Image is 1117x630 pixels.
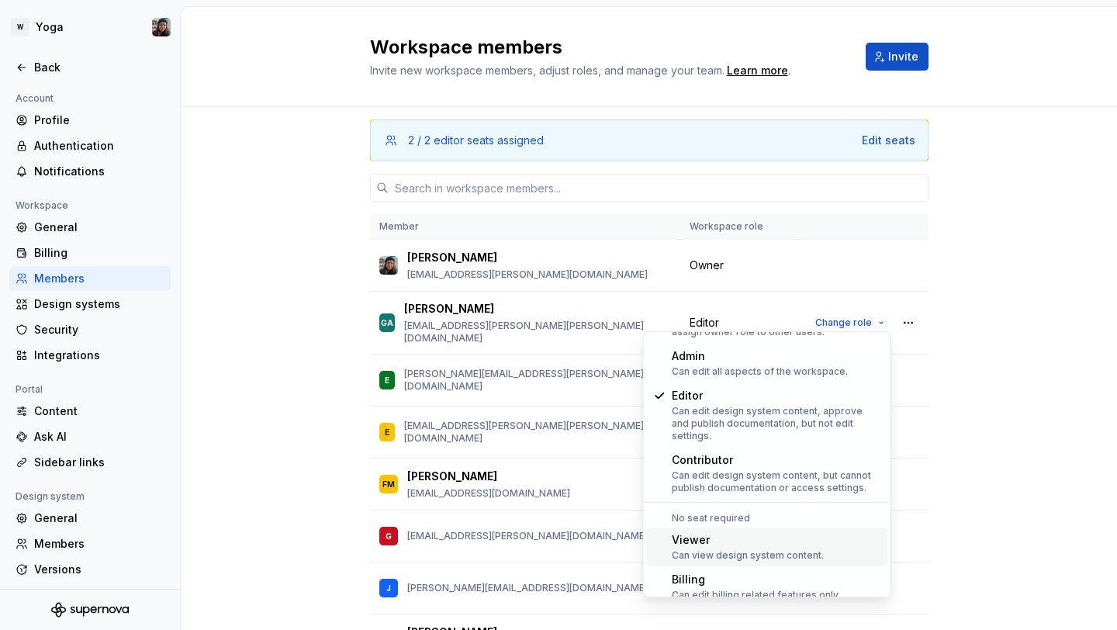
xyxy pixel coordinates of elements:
div: Viewer [672,532,824,548]
div: Profile [34,112,164,128]
div: Portal [9,380,49,399]
div: Members [34,271,164,286]
div: General [34,220,164,235]
div: Integrations [34,348,164,363]
div: Billing [672,572,840,587]
div: Back [34,60,164,75]
div: Suggestions [644,332,890,597]
span: Change role [815,317,872,329]
a: Versions [9,557,171,582]
div: Ask AI [34,429,164,445]
img: Larissa Matos [379,256,398,275]
p: [EMAIL_ADDRESS][PERSON_NAME][DOMAIN_NAME] [407,268,648,281]
div: Can edit all aspects of the workspace. [672,365,848,378]
a: Learn more [727,63,788,78]
p: [PERSON_NAME][EMAIL_ADDRESS][PERSON_NAME][DOMAIN_NAME] [404,368,671,393]
div: Design systems [34,296,164,312]
th: Member [370,214,680,240]
span: Owner [690,258,724,273]
th: Workspace role [680,214,799,240]
div: Design system [9,487,91,506]
div: E [385,372,389,388]
div: Admin [672,348,848,364]
div: Notifications [34,164,164,179]
div: Can edit billing related features only. [672,589,840,601]
div: Versions [34,562,164,577]
div: Workspace [9,196,74,215]
span: Invite [888,49,918,64]
div: No seat required [647,512,887,524]
p: [EMAIL_ADDRESS][DOMAIN_NAME] [407,487,570,500]
div: Can edit design system content, approve and publish documentation, but not edit settings. [672,405,881,442]
a: General [9,506,171,531]
a: Design systems [9,292,171,317]
a: Billing [9,241,171,265]
div: Sidebar links [34,455,164,470]
button: Edit seats [862,133,915,148]
div: Content [34,403,164,419]
a: Ask AI [9,424,171,449]
div: 2 / 2 editor seats assigned [408,133,544,148]
div: Authentication [34,138,164,154]
div: General [34,511,164,526]
a: Integrations [9,343,171,368]
input: Search in workspace members... [389,174,929,202]
div: FM [382,476,395,492]
div: GA [381,315,393,331]
a: Members [9,266,171,291]
a: General [9,215,171,240]
div: Can view design system content. [672,549,824,562]
p: [EMAIL_ADDRESS][PERSON_NAME][PERSON_NAME][DOMAIN_NAME] [404,420,671,445]
button: WYogaLarissa Matos [3,10,177,44]
a: Security [9,317,171,342]
svg: Supernova Logo [51,602,129,618]
a: Back [9,55,171,80]
p: [EMAIL_ADDRESS][PERSON_NAME][PERSON_NAME][DOMAIN_NAME] [404,320,671,344]
div: G [386,528,392,544]
p: [PERSON_NAME] [407,469,497,484]
a: Datasets [9,583,171,607]
div: Yoga [36,19,64,35]
a: Notifications [9,159,171,184]
div: Account [9,89,60,108]
span: . [724,65,790,77]
p: [PERSON_NAME][EMAIL_ADDRESS][DOMAIN_NAME] [407,582,648,594]
div: Editor [672,388,881,403]
div: Can edit design system content, but cannot publish documentation or access settings. [672,469,881,494]
div: Datasets [34,587,164,603]
button: Change role [808,312,891,334]
button: Invite [866,43,929,71]
a: Authentication [9,133,171,158]
span: Invite new workspace members, adjust roles, and manage your team. [370,64,724,77]
div: Members [34,536,164,552]
span: Editor [690,315,719,331]
div: Billing [34,245,164,261]
div: Security [34,322,164,337]
div: W [11,18,29,36]
h2: Workspace members [370,35,847,60]
p: [PERSON_NAME] [407,250,497,265]
a: Sidebar links [9,450,171,475]
div: J [386,580,391,596]
div: E [385,424,389,440]
p: [EMAIL_ADDRESS][PERSON_NAME][DOMAIN_NAME] [407,530,648,542]
a: Members [9,531,171,556]
div: Contributor [672,452,881,468]
a: Content [9,399,171,424]
img: Larissa Matos [152,18,171,36]
a: Profile [9,108,171,133]
p: [PERSON_NAME] [404,301,494,317]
